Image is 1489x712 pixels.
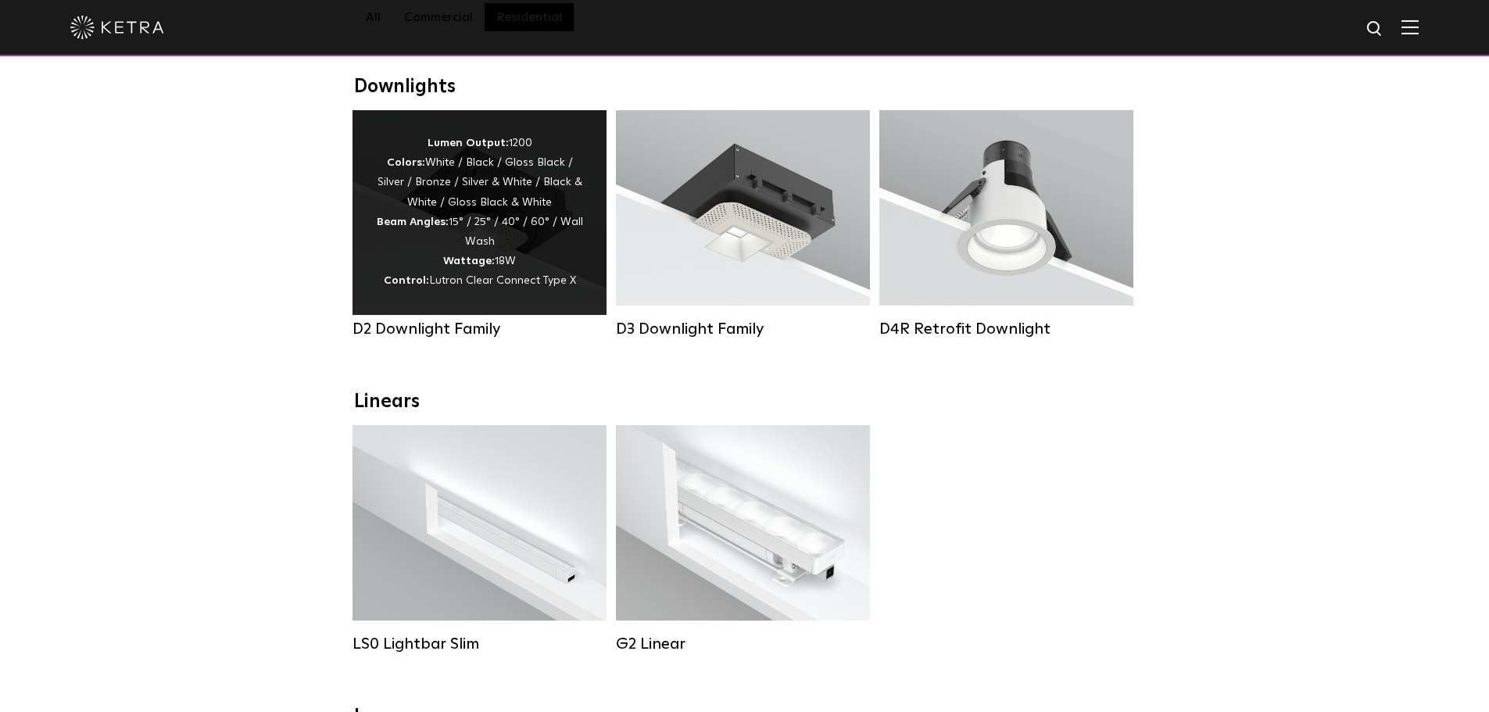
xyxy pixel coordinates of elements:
a: LS0 Lightbar Slim Lumen Output:200 / 350Colors:White / BlackControl:X96 Controller [353,425,607,653]
strong: Control: [384,275,429,286]
a: D2 Downlight Family Lumen Output:1200Colors:White / Black / Gloss Black / Silver / Bronze / Silve... [353,110,607,338]
div: D2 Downlight Family [353,320,607,338]
a: D4R Retrofit Downlight Lumen Output:800Colors:White / BlackBeam Angles:15° / 25° / 40° / 60°Watta... [879,110,1133,338]
strong: Wattage: [443,256,495,267]
span: Lutron Clear Connect Type X [429,275,576,286]
div: D3 Downlight Family [616,320,870,338]
img: Hamburger%20Nav.svg [1401,20,1419,34]
strong: Beam Angles: [377,216,449,227]
strong: Colors: [387,157,425,168]
div: D4R Retrofit Downlight [879,320,1133,338]
div: Downlights [354,76,1136,98]
strong: Lumen Output: [428,138,509,148]
div: Linears [354,391,1136,413]
a: G2 Linear Lumen Output:400 / 700 / 1000Colors:WhiteBeam Angles:Flood / [GEOGRAPHIC_DATA] / Narrow... [616,425,870,653]
img: search icon [1366,20,1385,39]
img: ketra-logo-2019-white [70,16,164,39]
a: D3 Downlight Family Lumen Output:700 / 900 / 1100Colors:White / Black / Silver / Bronze / Paintab... [616,110,870,338]
div: 1200 White / Black / Gloss Black / Silver / Bronze / Silver & White / Black & White / Gloss Black... [376,134,583,292]
div: LS0 Lightbar Slim [353,635,607,653]
div: G2 Linear [616,635,870,653]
